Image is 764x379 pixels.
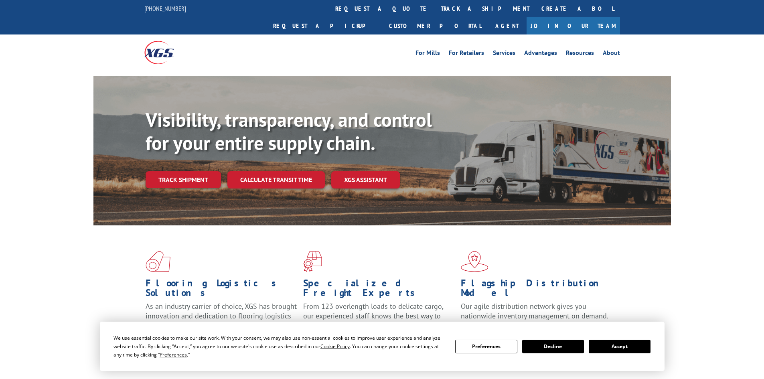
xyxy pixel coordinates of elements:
a: [PHONE_NUMBER] [144,4,186,12]
a: Join Our Team [527,17,620,34]
a: Calculate transit time [227,171,325,188]
button: Decline [522,340,584,353]
span: Our agile distribution network gives you nationwide inventory management on demand. [461,302,608,320]
button: Accept [589,340,651,353]
a: Advantages [524,50,557,59]
a: Track shipment [146,171,221,188]
p: From 123 overlength loads to delicate cargo, our experienced staff knows the best way to move you... [303,302,455,337]
a: Services [493,50,515,59]
a: Request a pickup [267,17,383,34]
h1: Flooring Logistics Solutions [146,278,297,302]
h1: Flagship Distribution Model [461,278,612,302]
a: For Mills [415,50,440,59]
a: XGS ASSISTANT [331,171,400,188]
h1: Specialized Freight Experts [303,278,455,302]
button: Preferences [455,340,517,353]
span: Cookie Policy [320,343,350,350]
b: Visibility, transparency, and control for your entire supply chain. [146,107,432,155]
span: Preferences [160,351,187,358]
a: Customer Portal [383,17,487,34]
a: Agent [487,17,527,34]
div: Cookie Consent Prompt [100,322,665,371]
img: xgs-icon-flagship-distribution-model-red [461,251,488,272]
a: Resources [566,50,594,59]
a: About [603,50,620,59]
img: xgs-icon-focused-on-flooring-red [303,251,322,272]
a: For Retailers [449,50,484,59]
img: xgs-icon-total-supply-chain-intelligence-red [146,251,170,272]
span: As an industry carrier of choice, XGS has brought innovation and dedication to flooring logistics... [146,302,297,330]
div: We use essential cookies to make our site work. With your consent, we may also use non-essential ... [113,334,446,359]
